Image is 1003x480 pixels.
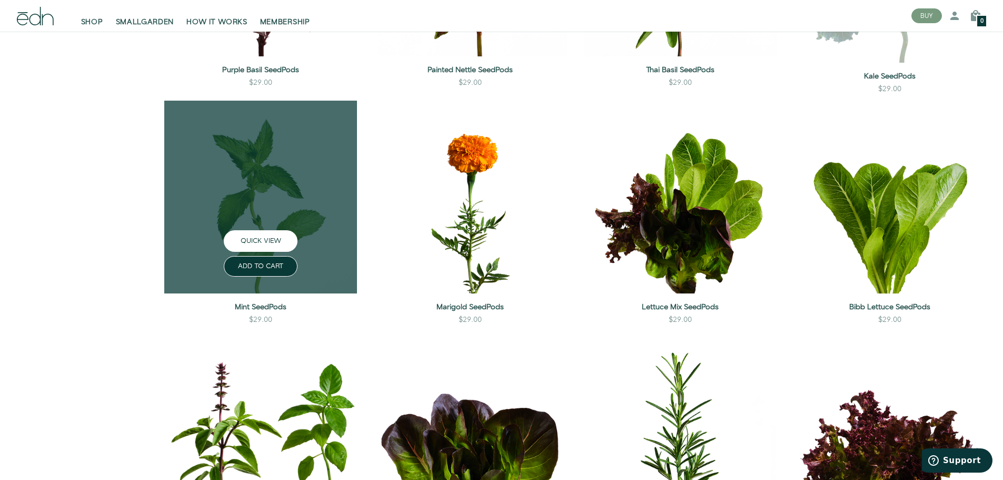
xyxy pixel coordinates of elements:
[980,18,984,24] span: 0
[793,71,986,82] a: Kale SeedPods
[584,302,777,312] a: Lettuce Mix SeedPods
[249,315,272,325] div: $29.00
[878,84,901,94] div: $29.00
[180,4,253,27] a: HOW IT WORKS
[249,77,272,88] div: $29.00
[922,448,992,475] iframe: Opens a widget where you can find more information
[110,4,181,27] a: SMALLGARDEN
[911,8,942,23] button: BUY
[75,4,110,27] a: SHOP
[374,101,567,293] img: Marigold SeedPods
[374,302,567,312] a: Marigold SeedPods
[793,101,986,293] img: Bibb Lettuce SeedPods
[81,17,103,27] span: SHOP
[793,302,986,312] a: Bibb Lettuce SeedPods
[260,17,310,27] span: MEMBERSHIP
[584,65,777,75] a: Thai Basil SeedPods
[164,302,357,312] a: Mint SeedPods
[459,77,482,88] div: $29.00
[224,256,297,277] button: ADD TO CART
[459,315,482,325] div: $29.00
[224,230,297,252] button: QUICK VIEW
[584,101,777,293] img: Lettuce Mix SeedPods
[116,17,174,27] span: SMALLGARDEN
[186,17,247,27] span: HOW IT WORKS
[669,77,692,88] div: $29.00
[669,315,692,325] div: $29.00
[254,4,316,27] a: MEMBERSHIP
[878,315,901,325] div: $29.00
[374,65,567,75] a: Painted Nettle SeedPods
[164,65,357,75] a: Purple Basil SeedPods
